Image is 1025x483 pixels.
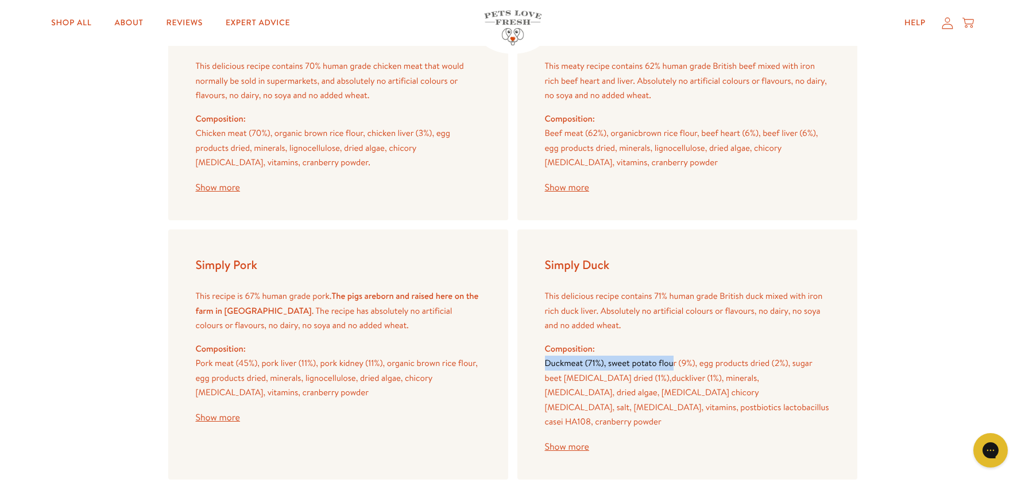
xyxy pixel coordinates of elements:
a: Reviews [157,11,212,34]
h4: Composition: [196,341,481,356]
span: Pork meat (45%), pork liver (11%), pork kidney (11%), organic brown rice flour, egg products drie... [196,357,478,398]
button: Show more [196,183,240,192]
p: Chicken meat (70%), organic brown rice flour, chicken liver (3%), egg products dried, minerals, l... [196,126,481,170]
span: Beef meat (62%), organic brown rice flour, beef heart (6%), beef liver (6%), egg products dried, ... [545,127,818,168]
p: This delicious recipe contains 71% human grade British duck mixed with iron rich duck liver. Abso... [545,289,830,333]
a: Help [895,11,935,34]
strong: born and raised here on the farm in [GEOGRAPHIC_DATA] [196,290,479,317]
p: This meaty recipe contains 62% human grade British beef mixed with iron rich beef heart and liver... [545,59,830,103]
strong: The pigs are [331,290,376,302]
p: This recipe is 67% human grade pork. . The recipe has absolutely no artificial colours or flavour... [196,289,481,333]
img: Pets Love Fresh [484,10,541,45]
a: Expert Advice [216,11,299,34]
a: About [105,11,152,34]
h4: Composition: [545,111,830,126]
button: Show more [545,183,589,192]
button: Show more [196,413,240,422]
iframe: Gorgias live chat messenger [968,429,1014,472]
h4: Composition: [196,111,481,126]
span: meat (71%), sweet potato flour (9%), egg products dried (2%), sugar beet [MEDICAL_DATA] dried (1%), [545,357,813,384]
h4: Composition: [545,341,830,356]
span: duck [671,372,689,384]
button: Show more [545,442,589,451]
a: Shop All [42,11,100,34]
h4: Simply Duck [545,257,830,272]
h4: Simply Pork [196,257,481,272]
span: Duck [545,357,564,369]
p: This delicious recipe contains 70% human grade chicken meat that would normally be sold in superm... [196,59,481,103]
